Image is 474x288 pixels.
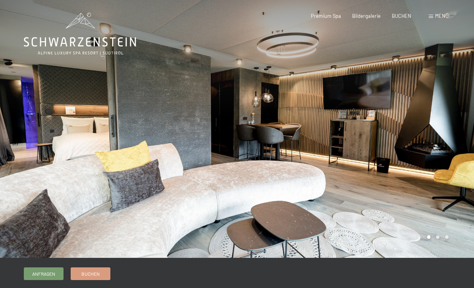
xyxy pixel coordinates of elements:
[311,13,341,19] a: Premium Spa
[435,13,449,19] span: Menü
[352,13,381,19] a: Bildergalerie
[71,268,110,280] a: Buchen
[392,13,411,19] a: BUCHEN
[32,271,55,277] span: Anfragen
[81,271,100,277] span: Buchen
[24,268,63,280] a: Anfragen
